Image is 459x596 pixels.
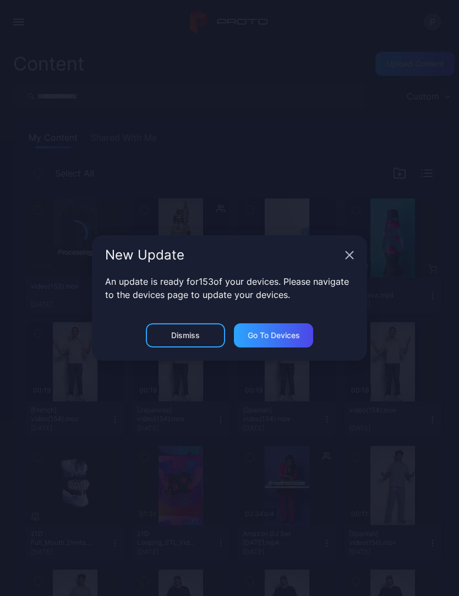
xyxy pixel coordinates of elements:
p: An update is ready for 153 of your devices. Please navigate to the devices page to update your de... [105,275,354,301]
div: Go to devices [248,331,300,340]
div: New Update [105,249,341,262]
button: Go to devices [234,323,313,347]
div: Dismiss [171,331,200,340]
button: Dismiss [146,323,225,347]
